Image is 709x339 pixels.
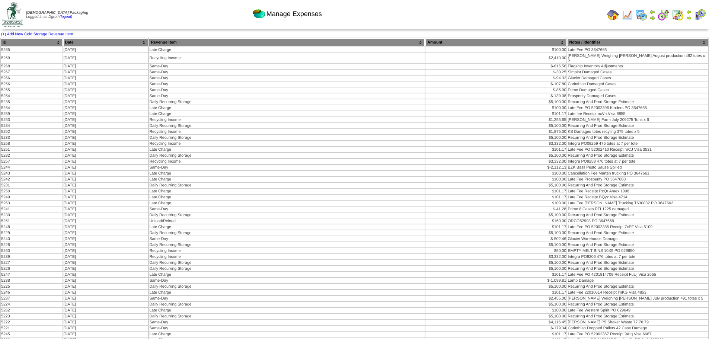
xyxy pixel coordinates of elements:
td: [PERSON_NAME] Weighing [PERSON_NAME] August production 482 totes x 5 [567,53,708,63]
div: $101.17 [426,195,566,199]
div: $100.00 [426,308,566,313]
td: Prime Damaged Cases [567,87,708,93]
div: $101.17 [426,272,566,277]
td: Integra PO09259 476 totes at 7 per tote [567,141,708,146]
td: Recurring And Prod Storage Estimate [567,135,708,140]
td: [DATE] [63,93,148,99]
td: [PERSON_NAME] Farm July 209275 Tons x 6 [567,117,708,122]
td: Flagship Inventory Adjustments [567,64,708,69]
td: Same-Day [149,87,425,93]
td: Recurring And Prod Storage Estimate [567,242,708,247]
td: KS Damaged totes recyling 375 totes x 5 [567,129,708,134]
td: Daily Recurring Storage [149,266,425,271]
td: Unload/Reload [149,218,425,224]
td: [DATE] [63,171,148,176]
td: Daily Recurring Storage [149,230,425,236]
td: Same-Day [149,326,425,331]
td: 5267 [1,70,63,75]
th: ID [1,38,63,47]
td: Daily Recurring Storage [149,135,425,140]
td: Recycling Income [149,159,425,164]
td: [DATE] [63,284,148,289]
td: Recurring And Prod Storage Estimate [567,266,708,271]
div: $50.00 [426,249,566,253]
td: Late Fee Receipt RcQr Amex 1008 [567,189,708,194]
div: $5,100.00 [426,284,566,289]
td: Daily Recurring Storage [149,302,425,307]
img: arrowleft.gif [649,9,655,15]
td: 5227 [1,260,63,265]
td: [DATE] [63,242,148,247]
div: $-502.46 [426,237,566,241]
td: Daily Recurring Storage [149,123,425,128]
td: 5229 [1,230,63,236]
div: $101.17 [426,290,566,295]
td: 5241 [1,207,63,212]
td: [DATE] [63,320,148,325]
td: [DATE] [63,230,148,236]
td: 5264 [1,105,63,111]
td: 5239 [1,254,63,259]
td: Late fee Receipt nxVn Visa 6855 [567,111,708,116]
td: 5254 [1,93,63,99]
th: Revenue Item [149,38,425,47]
div: $5,100.00 [426,266,566,271]
td: Glacier Damaged Cases [567,76,708,81]
td: Recurring And Prod Storage Estimate [567,284,708,289]
td: [DATE] [63,123,148,128]
td: 5246 [1,290,63,295]
td: Recurring And Prod Storage Estimate [567,314,708,319]
td: Recurring And Prod Storage Estimate [567,123,708,128]
td: 5252 [1,129,63,134]
a: (logout) [60,15,72,19]
td: [DATE] [63,165,148,170]
td: [DATE] [63,117,148,122]
td: 5223 [1,314,63,319]
td: Recycling Income [149,141,425,146]
td: Same-Day [149,296,425,301]
td: [DATE] [63,76,148,81]
td: 5258 [1,141,63,146]
div: $101.17 [426,189,566,194]
td: Glacier Warehouse Damage [567,236,708,242]
td: 5245 [1,332,63,337]
td: [DATE] [63,260,148,265]
img: home.gif [607,9,619,21]
div: $2,410.00 [426,56,566,60]
div: $-41.28 [426,207,566,211]
div: $-179.34 [426,326,566,330]
td: 5240 [1,236,63,242]
td: 5256 [1,81,63,87]
td: Same-Day [149,236,425,242]
a: (+) Add New Cold Storage Revenue Item [1,32,73,36]
div: $1,255.65 [426,118,566,122]
td: Same-Day [149,70,425,75]
td: Recycling Income [149,248,425,253]
td: Late Charge [149,171,425,176]
td: Daily Recurring Storage [149,183,425,188]
td: [DATE] [63,70,148,75]
td: Daily Recurring Storage [149,153,425,158]
td: 5233 [1,135,63,140]
td: 5255 [1,87,63,93]
div: $5,100.00 [426,243,566,247]
td: ORCO52993 PO 3647659 [567,218,708,224]
td: 5243 [1,171,63,176]
th: Notes / Identifier [567,38,708,47]
img: zoroco-logo-small.webp [2,2,23,27]
td: Recurring And Prod Storage Estimate [567,302,708,307]
td: Late Charge [149,332,425,337]
td: Recycling Income [149,254,425,259]
div: $100.00 [426,201,566,205]
td: Late Charge [149,290,425,295]
td: Recurring And Prod Storage Estimate [567,99,708,105]
span: [DEMOGRAPHIC_DATA] Packaging [26,11,88,15]
td: Late Charge [149,105,425,111]
td: 5262 [1,308,63,313]
td: Late Charge [149,47,425,52]
div: $3,332.00 [426,255,566,259]
div: $160.00 [426,219,566,223]
th: Amount [425,38,566,47]
td: Integra PO9258 476 totes at 7 per tote [567,159,708,164]
td: 5250 [1,189,63,194]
